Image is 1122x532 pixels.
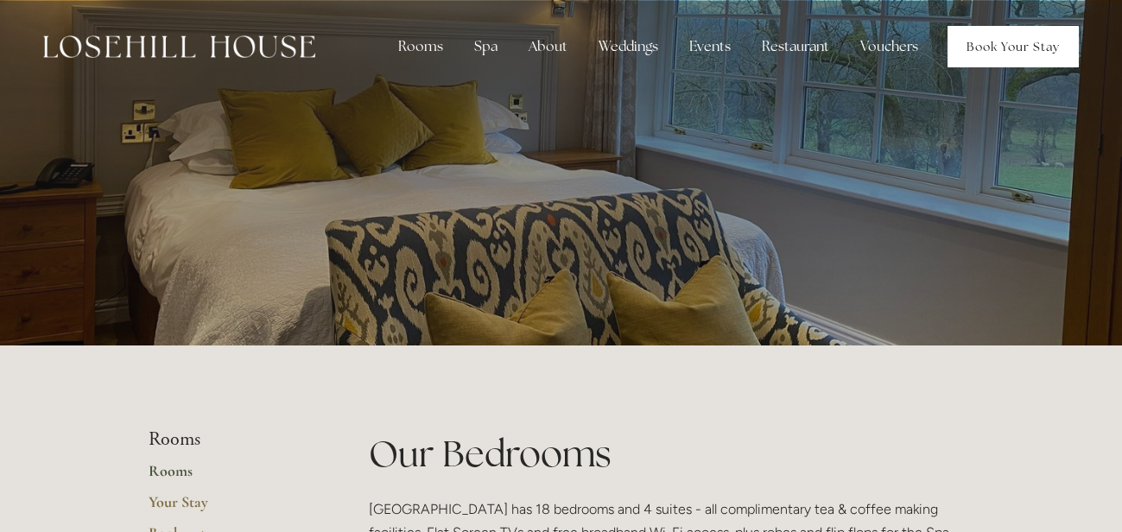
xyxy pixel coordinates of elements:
[149,461,314,492] a: Rooms
[948,26,1079,67] a: Book Your Stay
[748,29,843,64] div: Restaurant
[675,29,745,64] div: Events
[460,29,511,64] div: Spa
[43,35,315,58] img: Losehill House
[515,29,581,64] div: About
[149,492,314,523] a: Your Stay
[585,29,672,64] div: Weddings
[149,428,314,451] li: Rooms
[384,29,457,64] div: Rooms
[846,29,932,64] a: Vouchers
[369,428,974,479] h1: Our Bedrooms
